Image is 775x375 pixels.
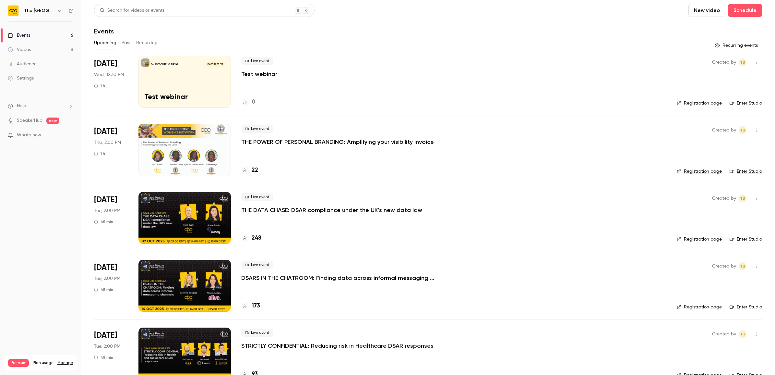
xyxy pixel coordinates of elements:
[46,118,59,124] span: new
[122,38,131,48] button: Past
[94,27,114,35] h1: Events
[94,124,128,176] div: Oct 2 Thu, 2:00 PM (Europe/London)
[94,151,105,156] div: 1 h
[57,360,73,366] a: Manage
[94,126,117,137] span: [DATE]
[712,58,736,66] span: Created by
[8,103,73,109] li: help-dropdown-opener
[740,330,745,338] span: TS
[241,193,273,201] span: Live event
[252,234,261,243] h4: 248
[94,71,124,78] span: Wed, 12:30 PM
[677,236,722,243] a: Registration page
[8,61,37,67] div: Audience
[241,57,273,65] span: Live event
[33,360,54,366] span: Plan usage
[241,261,273,269] span: Live event
[677,304,722,310] a: Registration page
[94,83,105,88] div: 1 h
[17,117,42,124] a: SpeakerHub
[94,38,116,48] button: Upcoming
[8,6,18,16] img: The DPO Centre
[241,342,434,350] a: STRICTLY CONFIDENTIAL: Reducing risk in Healthcare DSAR responses
[94,192,128,244] div: Oct 7 Tue, 2:00 PM (Europe/London)
[145,93,225,102] p: Test webinar
[8,75,34,81] div: Settings
[252,302,260,310] h4: 173
[712,126,736,134] span: Created by
[677,100,722,106] a: Registration page
[94,139,121,146] span: Thu, 2:00 PM
[740,262,745,270] span: TS
[739,58,746,66] span: Taylor Swann
[94,355,113,360] div: 45 min
[94,58,117,69] span: [DATE]
[730,100,762,106] a: Enter Studio
[241,329,273,337] span: Live event
[94,330,117,341] span: [DATE]
[138,56,231,108] a: Test webinar The [GEOGRAPHIC_DATA][DATE] 12:30 PMTest webinar
[712,194,736,202] span: Created by
[94,207,120,214] span: Tue, 2:00 PM
[241,166,258,175] a: 22
[94,194,117,205] span: [DATE]
[151,63,178,66] p: The [GEOGRAPHIC_DATA]
[740,126,745,134] span: TS
[241,274,436,282] a: DSARS IN THE CHATROOM: Finding data across informal messaging channels
[17,103,26,109] span: Help
[94,275,120,282] span: Tue, 2:00 PM
[241,234,261,243] a: 248
[739,194,746,202] span: Taylor Swann
[241,138,434,146] a: THE POWER OF PERSONAL BRANDING: Amplifying your visibility invoice
[252,166,258,175] h4: 22
[24,7,54,14] h6: The [GEOGRAPHIC_DATA]
[730,168,762,175] a: Enter Studio
[241,206,422,214] a: THE DATA CHASE: DSAR compliance under the UK’s new data law
[730,304,762,310] a: Enter Studio
[677,168,722,175] a: Registration page
[241,98,255,106] a: 0
[739,262,746,270] span: Taylor Swann
[94,219,113,224] div: 45 min
[94,262,117,273] span: [DATE]
[712,40,762,51] button: Recurring events
[252,98,255,106] h4: 0
[241,302,260,310] a: 173
[739,330,746,338] span: Taylor Swann
[730,236,762,243] a: Enter Studio
[740,194,745,202] span: TS
[241,70,277,78] a: Test webinar
[728,4,762,17] button: Schedule
[205,62,224,67] span: [DATE] 12:30 PM
[739,126,746,134] span: Taylor Swann
[94,287,113,292] div: 45 min
[66,132,73,138] iframe: Noticeable Trigger
[712,262,736,270] span: Created by
[8,359,29,367] span: Premium
[688,4,725,17] button: New video
[712,330,736,338] span: Created by
[8,32,30,39] div: Events
[94,56,128,108] div: Oct 1 Wed, 12:30 PM (Europe/London)
[136,38,158,48] button: Recurring
[8,46,31,53] div: Videos
[94,260,128,312] div: Oct 14 Tue, 2:00 PM (Europe/London)
[740,58,745,66] span: TS
[17,132,41,139] span: What's new
[241,125,273,133] span: Live event
[94,343,120,350] span: Tue, 2:00 PM
[100,7,164,14] div: Search for videos or events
